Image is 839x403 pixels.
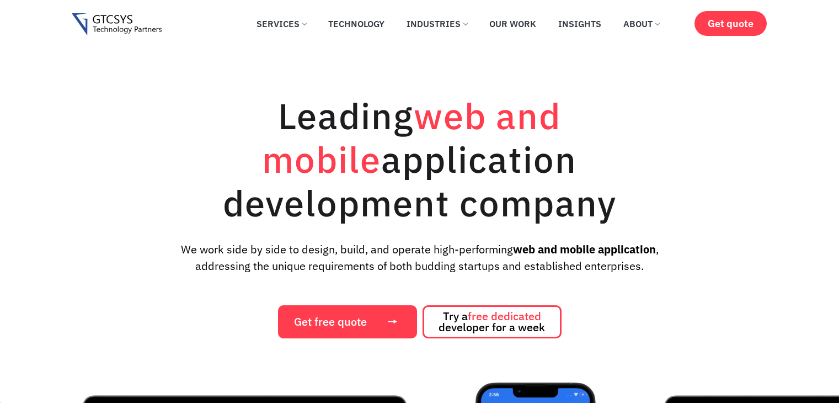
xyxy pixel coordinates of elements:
[423,305,562,338] a: Try afree dedicated developer for a week
[708,18,754,29] span: Get quote
[439,311,545,333] span: Try a developer for a week
[248,12,314,36] a: Services
[513,242,656,257] strong: web and mobile application
[72,13,162,36] img: Gtcsys logo
[278,305,417,338] a: Get free quote
[398,12,475,36] a: Industries
[615,12,667,36] a: About
[294,316,367,327] span: Get free quote
[162,241,676,274] p: We work side by side to design, build, and operate high-performing , addressing the unique requir...
[172,94,668,225] h1: Leading application development company
[468,309,541,324] span: free dedicated
[262,92,561,183] span: web and mobile
[481,12,544,36] a: Our Work
[320,12,393,36] a: Technology
[550,12,610,36] a: Insights
[694,11,767,36] a: Get quote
